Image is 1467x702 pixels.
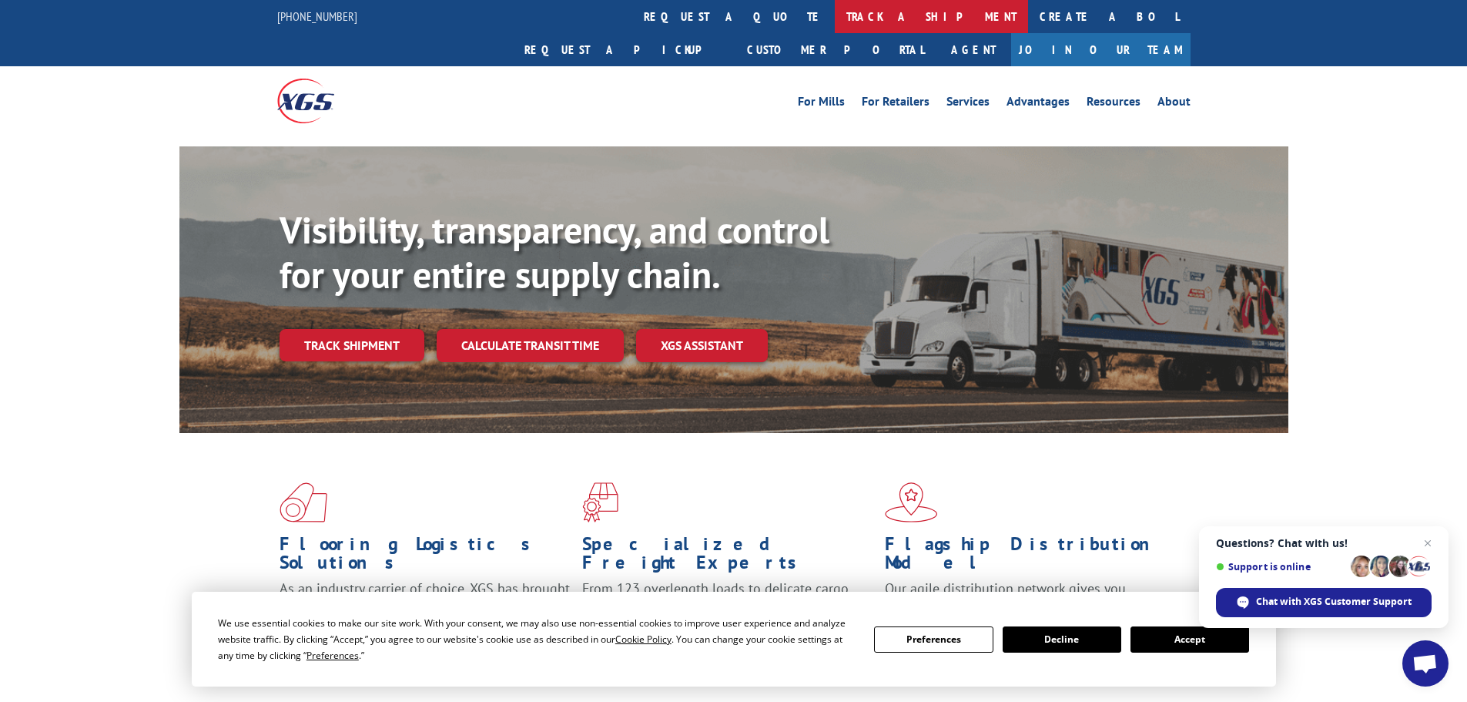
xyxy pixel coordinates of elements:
img: xgs-icon-focused-on-flooring-red [582,482,618,522]
h1: Flagship Distribution Model [885,535,1176,579]
span: Chat with XGS Customer Support [1216,588,1432,617]
a: Open chat [1402,640,1449,687]
a: Join Our Team [1011,33,1191,66]
button: Accept [1130,626,1249,653]
h1: Specialized Freight Experts [582,535,873,579]
div: We use essential cookies to make our site work. With your consent, we may also use non-essential ... [218,615,856,663]
a: Track shipment [280,329,424,361]
a: Request a pickup [513,33,735,66]
span: Preferences [306,649,359,662]
span: Support is online [1216,561,1345,573]
a: About [1157,96,1191,113]
a: Resources [1087,96,1140,113]
a: Customer Portal [735,33,936,66]
img: xgs-icon-total-supply-chain-intelligence-red [280,482,327,522]
a: Advantages [1006,96,1070,113]
div: Cookie Consent Prompt [192,592,1276,687]
a: [PHONE_NUMBER] [277,8,357,24]
span: Questions? Chat with us! [1216,537,1432,549]
span: Our agile distribution network gives you nationwide inventory management on demand. [885,579,1168,616]
a: XGS ASSISTANT [636,329,768,362]
h1: Flooring Logistics Solutions [280,535,571,579]
b: Visibility, transparency, and control for your entire supply chain. [280,206,829,298]
a: For Retailers [862,96,929,113]
a: For Mills [798,96,845,113]
button: Preferences [874,626,993,653]
img: xgs-icon-flagship-distribution-model-red [885,482,938,522]
button: Decline [1003,626,1121,653]
span: Chat with XGS Customer Support [1256,595,1412,609]
a: Agent [936,33,1011,66]
span: As an industry carrier of choice, XGS has brought innovation and dedication to flooring logistics... [280,579,570,634]
a: Services [946,96,990,113]
p: From 123 overlength loads to delicate cargo, our experienced staff knows the best way to move you... [582,579,873,648]
span: Cookie Policy [615,633,672,646]
a: Calculate transit time [437,329,624,362]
